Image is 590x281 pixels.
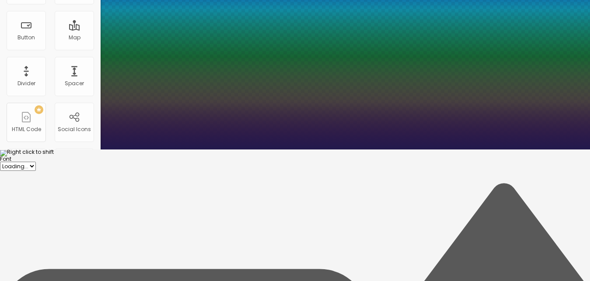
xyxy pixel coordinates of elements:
[12,126,41,132] div: HTML Code
[69,35,80,41] div: Map
[58,126,91,132] div: Social Icons
[17,35,35,41] div: Button
[17,80,35,87] div: Divider
[65,80,84,87] div: Spacer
